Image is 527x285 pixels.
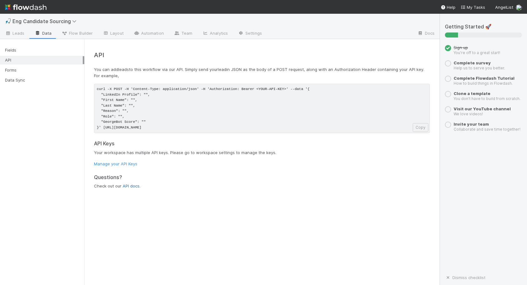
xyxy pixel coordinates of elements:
a: My Tasks [461,4,485,10]
a: Complete Flowdash Tutorial [454,76,515,81]
h5: API Keys [94,141,430,147]
p: Your workspace has multiple API keys. Please go to workspace settings to manage the keys. [94,149,430,156]
a: Settings [233,29,267,39]
a: Layout [98,29,129,39]
img: logo-inverted-e16ddd16eac7371096b0.svg [5,2,47,12]
a: Data [30,29,57,39]
h5: Getting Started 🚀 [445,24,522,30]
a: Dismiss checklist [445,275,485,280]
span: Leads [5,30,25,36]
span: Sign up [454,45,468,50]
a: Manage your API Keys [94,161,137,166]
span: Flow Builder [62,30,93,36]
span: AngelList [495,5,513,10]
a: Complete survey [454,60,491,65]
small: Help us to serve you better. [454,66,505,70]
small: You don’t have to build from scratch. [454,96,520,101]
small: You’re off to a great start! [454,50,500,55]
div: Help [441,4,456,10]
a: API docs [123,183,140,188]
a: Team [169,29,197,39]
a: Automation [129,29,169,39]
a: Flow Builder [57,29,98,39]
a: Visit our YouTube channel [454,106,511,111]
a: Invite your team [454,122,489,127]
a: Analytics [197,29,233,39]
h5: Questions? [94,174,430,181]
small: We love videos! [454,112,483,116]
p: Check out our . [94,183,430,189]
div: Data Sync [5,76,83,84]
img: avatar_6a333015-2313-4ddf-8808-c144142c2320.png [516,4,522,11]
span: Eng Candidate Sourcing [12,18,80,24]
a: Clone a template [454,91,490,96]
div: Fields [5,46,83,54]
a: Docs [412,29,440,39]
button: Copy [413,123,428,132]
small: Collaborate and save time together! [454,127,520,132]
small: How to build things in Flowdash. [454,81,513,86]
span: 🎣 [5,18,11,24]
h4: API [94,52,430,59]
p: You can add leads to this workflow via our API. Simply send your lead in JSON as the body of a PO... [94,66,430,79]
div: Forms [5,66,83,74]
span: My Tasks [461,5,485,10]
div: API [5,56,83,64]
pre: curl -X POST -H 'Content-Type: application/json' -H 'Authorization: Bearer <YOUR-API-KEY>' --data... [94,84,430,133]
